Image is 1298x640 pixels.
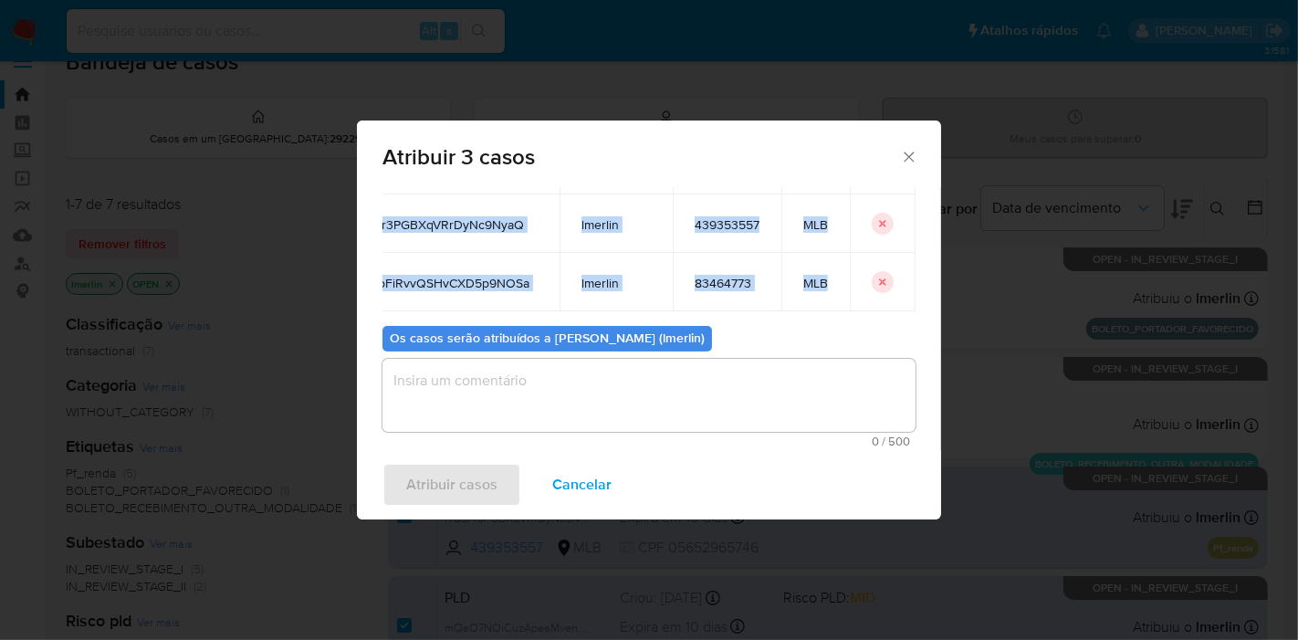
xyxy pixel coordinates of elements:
span: lmerlin [581,275,651,291]
span: 439353557 [695,216,759,233]
span: Atribuir 3 casos [382,146,900,168]
span: Máximo de 500 caracteres [388,435,910,447]
span: MLB [803,275,828,291]
button: Cancelar [529,463,635,507]
span: iTBSPr3PGBXqVRrDyNc9NyaQ [349,216,538,233]
div: assign-modal [357,121,941,519]
span: Cancelar [552,465,612,505]
span: MLB [803,216,828,233]
span: lmerlin [581,216,651,233]
span: 83464773 [695,275,759,291]
button: Fechar a janela [900,148,916,164]
span: c7HhpFiRvvQSHvCXD5p9NOSa [349,275,538,291]
b: Os casos serão atribuídos a [PERSON_NAME] (lmerlin) [390,329,705,347]
button: icon-button [872,213,894,235]
button: icon-button [872,271,894,293]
